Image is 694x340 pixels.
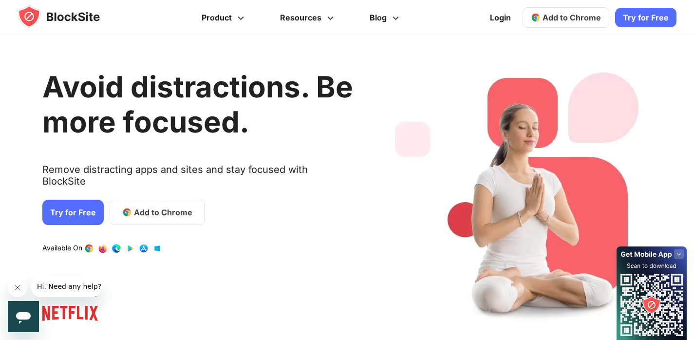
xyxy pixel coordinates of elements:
[8,301,39,332] iframe: Button to launch messaging window
[18,5,119,28] img: blocksite-icon.5d769676.svg
[42,200,104,225] a: Try for Free
[42,69,353,139] h1: Avoid distractions. Be more focused.
[531,13,541,22] img: chrome-icon.svg
[543,13,601,22] span: Add to Chrome
[42,244,82,253] text: Available On
[31,276,102,297] iframe: Message from company
[134,207,192,218] span: Add to Chrome
[8,278,27,297] iframe: Close message
[110,200,205,225] a: Add to Chrome
[523,7,609,28] a: Add to Chrome
[42,164,353,195] text: Remove distracting apps and sites and stay focused with BlockSite
[615,8,676,27] a: Try for Free
[484,6,517,29] a: Login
